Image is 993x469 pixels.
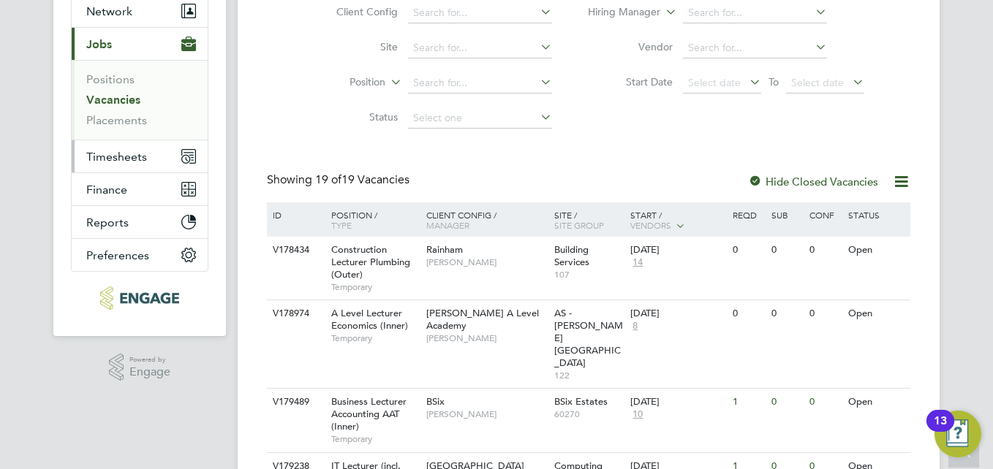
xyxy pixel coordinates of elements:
div: 0 [806,237,844,264]
button: Preferences [72,239,208,271]
button: Timesheets [72,140,208,172]
div: 0 [768,300,806,327]
span: Select date [791,76,844,89]
span: Temporary [331,433,419,445]
div: V178974 [269,300,320,327]
label: Vendor [589,40,673,53]
label: Status [314,110,398,123]
div: ID [269,202,320,227]
span: [PERSON_NAME] [426,256,547,268]
span: Finance [86,183,127,197]
div: 0 [806,300,844,327]
img: educationmattersgroup-logo-retina.png [100,286,178,310]
div: Conf [806,202,844,227]
a: Vacancies [86,93,140,107]
a: Positions [86,72,135,86]
span: Business Lecturer Accounting AAT (Inner) [331,395,407,432]
span: 10 [630,408,645,421]
div: Sub [768,202,806,227]
span: 107 [554,269,624,281]
a: Placements [86,113,147,127]
span: Site Group [554,219,604,231]
span: Temporary [331,281,419,293]
button: Finance [72,173,208,205]
div: Client Config / [423,202,551,237]
div: Position / [320,202,423,237]
button: Jobs [72,28,208,60]
input: Search for... [683,3,827,23]
span: Temporary [331,332,419,344]
span: Preferences [86,248,149,262]
div: Reqd [729,202,767,227]
label: Hiring Manager [576,5,660,20]
label: Hide Closed Vacancies [748,175,878,188]
span: [PERSON_NAME] [426,408,547,420]
span: Select date [688,76,741,89]
span: Rainham [426,243,463,256]
div: Jobs [72,60,208,140]
span: AS - [PERSON_NAME][GEOGRAPHIC_DATA] [554,307,623,369]
button: Reports [72,206,208,238]
span: Timesheets [86,150,147,164]
input: Search for... [408,73,552,94]
span: Powered by [129,354,170,366]
span: 60270 [554,408,624,420]
span: [PERSON_NAME] A Level Academy [426,307,539,332]
span: Jobs [86,37,112,51]
span: 14 [630,256,645,269]
div: Showing [267,172,412,188]
span: Vendors [630,219,671,231]
div: V179489 [269,389,320,416]
span: [PERSON_NAME] [426,332,547,344]
div: 0 [806,389,844,416]
input: Search for... [408,3,552,23]
div: 0 [768,389,806,416]
span: BSix Estates [554,395,608,408]
span: Type [331,219,352,231]
a: Go to home page [71,286,208,310]
input: Search for... [408,38,552,58]
div: Open [845,237,908,264]
button: Open Resource Center, 13 new notifications [935,411,981,457]
div: Status [845,202,908,227]
span: Reports [86,216,129,229]
div: 0 [729,300,767,327]
span: 19 of [315,172,341,187]
input: Search for... [683,38,827,58]
div: 0 [729,237,767,264]
span: Building Services [554,243,589,268]
span: A Level Lecturer Economics (Inner) [331,307,408,332]
span: Construction Lecturer Plumbing (Outer) [331,243,410,281]
span: 19 Vacancies [315,172,409,187]
label: Client Config [314,5,398,18]
label: Position [301,75,385,90]
div: Open [845,300,908,327]
span: Manager [426,219,469,231]
span: 122 [554,370,624,381]
div: 13 [934,421,947,440]
span: Network [86,4,132,18]
label: Site [314,40,398,53]
div: V178434 [269,237,320,264]
label: Start Date [589,75,673,88]
div: 0 [768,237,806,264]
div: [DATE] [630,396,725,408]
input: Select one [408,108,552,129]
div: [DATE] [630,244,725,256]
span: Engage [129,366,170,378]
span: 8 [630,320,640,332]
div: 1 [729,389,767,416]
a: Powered byEngage [109,354,171,381]
div: Site / [551,202,627,237]
div: Start / [627,202,729,239]
div: [DATE] [630,308,725,320]
div: Open [845,389,908,416]
span: BSix [426,395,445,408]
span: To [764,72,783,91]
